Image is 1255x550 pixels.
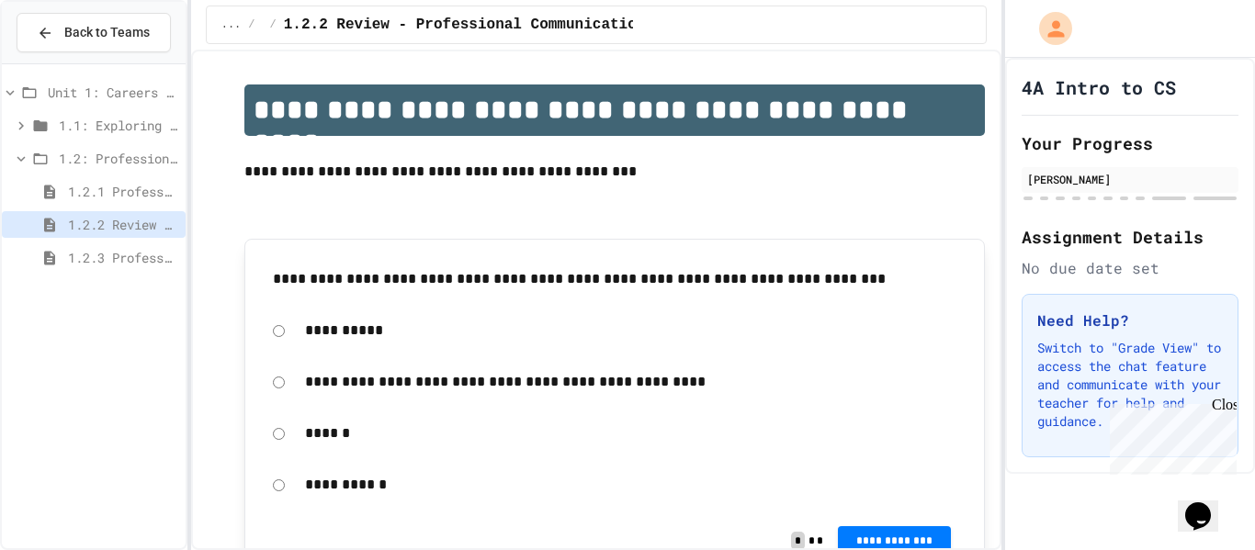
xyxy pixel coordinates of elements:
[1027,171,1233,187] div: [PERSON_NAME]
[68,215,178,234] span: 1.2.2 Review - Professional Communication
[1020,7,1077,50] div: My Account
[1102,397,1237,475] iframe: chat widget
[1022,257,1238,279] div: No due date set
[1037,339,1223,431] p: Switch to "Grade View" to access the chat feature and communicate with your teacher for help and ...
[1178,477,1237,532] iframe: chat widget
[7,7,127,117] div: Chat with us now!Close
[68,248,178,267] span: 1.2.3 Professional Communication Challenge
[48,83,178,102] span: Unit 1: Careers & Professionalism
[17,13,171,52] button: Back to Teams
[64,23,150,42] span: Back to Teams
[248,17,254,32] span: /
[284,14,646,36] span: 1.2.2 Review - Professional Communication
[221,17,242,32] span: ...
[1022,224,1238,250] h2: Assignment Details
[59,149,178,168] span: 1.2: Professional Communication
[68,182,178,201] span: 1.2.1 Professional Communication
[1022,74,1176,100] h1: 4A Intro to CS
[1022,130,1238,156] h2: Your Progress
[270,17,277,32] span: /
[59,116,178,135] span: 1.1: Exploring CS Careers
[1037,309,1223,331] h3: Need Help?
